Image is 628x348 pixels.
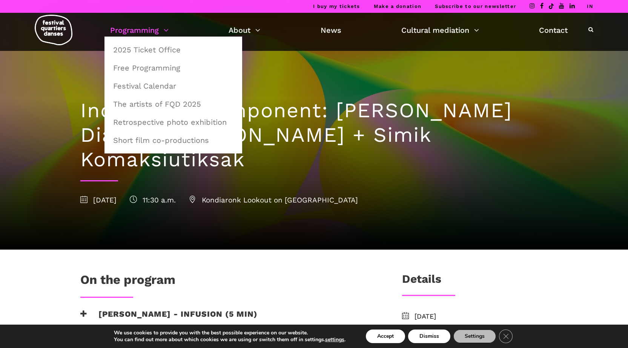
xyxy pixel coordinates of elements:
font: Details [402,272,441,285]
a: 2025 Ticket Office [109,41,238,58]
font: [DATE] [93,196,117,204]
font: Dismiss [419,333,439,340]
font: Kondiaronk Lookout on [GEOGRAPHIC_DATA] [202,196,358,204]
button: settings [325,336,344,343]
font: Programming [110,26,159,35]
font: Cultural mediation [401,26,469,35]
a: Retrospective photo exhibition [109,113,238,131]
font: [PERSON_NAME] - Infusion (5 min) [98,309,258,319]
font: Indigenous component: [PERSON_NAME] Diabo + [PERSON_NAME] + Simik Komaksiutiksak [80,98,512,171]
font: Settings [465,333,485,340]
a: IN [587,3,593,9]
a: Contact [539,24,568,37]
button: Settings [453,330,496,343]
a: Short film co-productions [109,132,238,149]
a: Cultural mediation [401,24,479,37]
font: Festival Calendar [113,81,176,90]
img: logo-fqd-med [35,15,72,45]
font: Accept [377,333,394,340]
font: settings [325,336,344,343]
a: The artists of FQD 2025 [109,95,238,113]
button: Dismiss [408,330,450,343]
font: Contact [539,26,568,35]
a: Subscribe to our newsletter [435,3,516,9]
font: The artists of FQD 2025 [113,100,201,109]
a: Make a donation [374,3,422,9]
font: Short film co-productions [113,136,209,145]
font: . [344,336,345,343]
a: About [229,24,260,37]
font: About [229,26,250,35]
button: Accept [366,330,405,343]
a: News [321,24,341,37]
a: Festival Calendar [109,77,238,95]
a: I buy my tickets [313,3,360,9]
a: Programming [110,24,169,37]
font: Free Programming [113,63,180,72]
font: Retrospective photo exhibition [113,118,227,127]
font: On the program [80,272,175,287]
font: 2025 Ticket Office [113,45,181,54]
font: 11:30 a.m. [143,196,176,204]
font: [DATE] [415,312,436,320]
font: You can find out more about which cookies we are using or switch them off in settings. [114,336,325,343]
button: Close GDPR Cookie Banner [499,330,513,343]
font: News [321,26,341,35]
font: We use cookies to provide you with the best possible experience on our website. [114,329,308,336]
a: Free Programming [109,59,238,77]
